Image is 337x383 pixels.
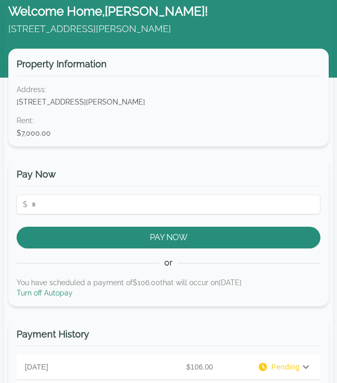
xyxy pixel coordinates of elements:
button: Pay Now [17,227,320,248]
p: [STREET_ADDRESS][PERSON_NAME] [8,22,329,36]
p: $106.00 [121,362,218,372]
h1: Welcome Home, [PERSON_NAME] ! [8,3,329,20]
dd: $7,000.00 [17,128,320,138]
dt: Address: [17,84,320,95]
a: Turn off Autopay [17,289,73,297]
dt: Rent : [17,115,320,126]
p: You have scheduled a payment of $106.00 that will occur on [DATE] [17,277,320,288]
span: Pending [271,362,300,372]
h3: Property Information [17,57,320,76]
h3: Pay Now [17,167,320,186]
h3: Payment History [17,327,320,346]
div: [DATE]$106.00Pending [17,355,320,379]
p: [DATE] [25,362,121,372]
dd: [STREET_ADDRESS][PERSON_NAME] [17,97,320,107]
span: or [159,257,177,269]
